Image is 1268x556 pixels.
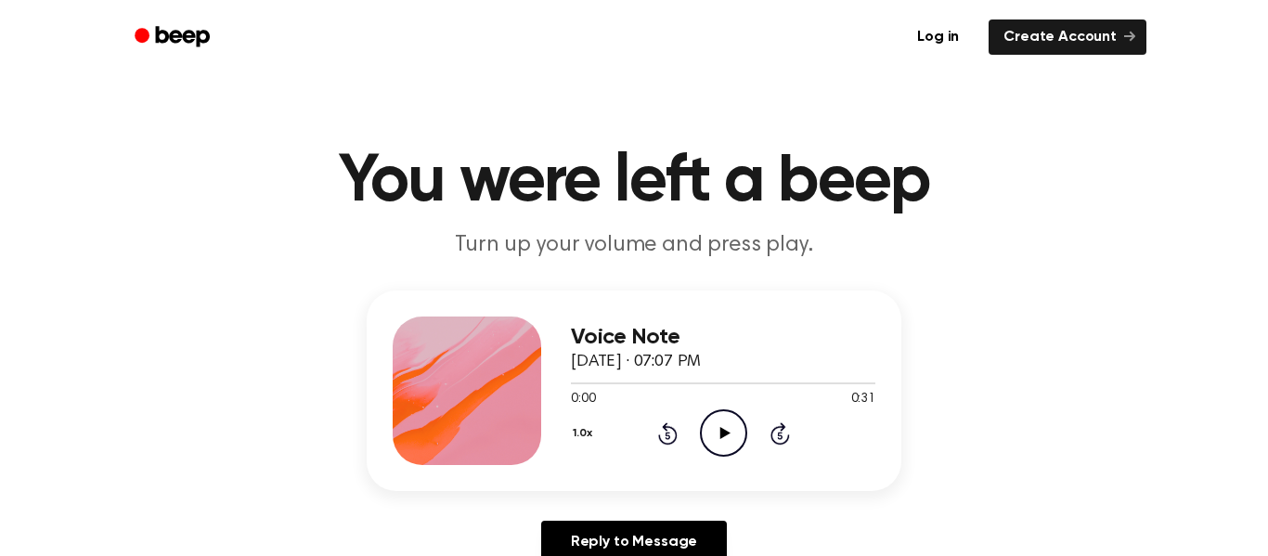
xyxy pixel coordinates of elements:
p: Turn up your volume and press play. [278,230,990,261]
span: 0:31 [851,390,875,409]
a: Beep [122,19,226,56]
h1: You were left a beep [159,149,1109,215]
h3: Voice Note [571,325,875,350]
a: Create Account [989,19,1146,55]
button: 1.0x [571,418,599,449]
span: 0:00 [571,390,595,409]
span: [DATE] · 07:07 PM [571,354,701,370]
a: Log in [899,16,977,58]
